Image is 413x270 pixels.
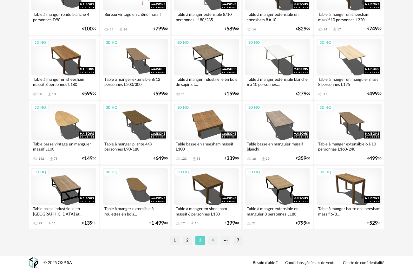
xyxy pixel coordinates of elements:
a: 3D HQ Table basse vintage en manguier massif L100 142 Download icon 79 €14900 [29,101,99,164]
div: € 00 [154,27,168,31]
span: 1 499 [151,221,164,225]
div: € 00 [296,221,310,225]
span: Download icon [192,157,197,161]
a: 3D HQ Table à manger en manguier massif 8 personnes L175 17 €49900 [314,36,384,100]
span: 599 [155,92,164,96]
div: € 00 [82,92,96,96]
div: 3D HQ [246,104,263,112]
span: 529 [369,221,378,225]
a: 3D HQ Table basse en manguier massif blanchi 16 Download icon 10 €35900 [243,101,313,164]
div: € 00 [82,27,96,31]
div: 83 [197,157,200,161]
div: Table basse en sheesham massif L100 [174,140,239,153]
div: Table à manger ronde blanche 4 personnes D90 [31,10,96,23]
li: 1 [170,236,180,245]
a: 3D HQ Table à manger en sheesham massif 6 personnes L130 12 Download icon 10 €39900 [172,166,242,229]
div: 3D HQ [174,39,192,47]
span: Download icon [261,157,266,161]
span: 359 [298,157,306,161]
span: 649 [155,157,164,161]
span: 159 [226,92,235,96]
a: 3D HQ Table à manger extensible à roulettes en bois... €1 49900 [100,166,170,229]
div: 3D HQ [174,169,192,177]
div: € 00 [296,157,310,161]
div: 11 [181,92,185,96]
div: 12 [181,222,185,225]
div: Table à manger pliante 4/8 personnes L90/180 [103,140,168,153]
div: 17 [324,92,327,96]
span: 599 [84,92,93,96]
div: Table à manger en sheesham massif 8 personnes L180 [31,75,96,88]
span: Download icon [49,157,54,161]
li: 2 [183,236,192,245]
div: € 00 [367,27,382,31]
div: 142 [38,157,44,161]
span: 339 [226,157,235,161]
div: Table à manger en manguier massif 8 personnes L175 [317,75,382,88]
div: € 00 [154,157,168,161]
a: 3D HQ Table à manger industrielle en bois de sapin et... 11 €15900 [172,36,242,100]
div: 3D HQ [246,169,263,177]
div: Table basse industrielle en [GEOGRAPHIC_DATA] et... [31,205,96,217]
div: € 00 [296,92,310,96]
div: € 00 [154,92,168,96]
div: 3D HQ [103,104,120,112]
a: 3D HQ Table à manger extensible blanche 6 à 10 personnes... €27900 [243,36,313,100]
div: © 2025 OXP SA [43,260,72,266]
div: Bureau vintage en chêne massif [103,10,168,23]
span: 399 [226,221,235,225]
div: 16 [123,28,127,31]
div: 79 [54,157,58,161]
span: 799 [298,221,306,225]
div: 123 [181,157,187,161]
div: Table à manger extensible en manguier 8 personnes L180 [245,205,310,217]
div: Table à manger extensible 8/12 personnes L200/300 [103,75,168,88]
div: 3D HQ [32,169,49,177]
a: 3D HQ Table à manger en sheesham massif 8 personnes L180 20 Download icon 13 €59900 [29,36,99,100]
span: 100 [84,27,93,31]
a: Besoin d'aide ? [253,260,278,266]
div: 10 [195,222,199,225]
div: € 00 [367,157,382,161]
div: 3D HQ [32,104,49,112]
div: € 00 [367,221,382,225]
div: 3D HQ [317,39,334,47]
div: Table à manger extensible à roulettes en bois... [103,205,168,217]
a: 3D HQ Table à manger extensible 8/12 personnes L200/300 €59900 [100,36,170,100]
div: 10 [266,157,270,161]
div: € 00 [225,92,239,96]
div: € 00 [225,157,239,161]
span: 139 [84,221,93,225]
div: 21 [252,222,256,225]
a: 3D HQ Table basse industrielle en [GEOGRAPHIC_DATA] et... 29 Download icon 11 €13900 [29,166,99,229]
div: 13 [52,92,56,96]
span: 749 [369,27,378,31]
div: 3D HQ [174,104,192,112]
div: € 00 [296,27,310,31]
div: Table à manger haute en sheesham massif 6/8... [317,205,382,217]
a: 3D HQ Table à manger extensible 6 à 10 personnes L160/240 €49900 [314,101,384,164]
span: 499 [369,157,378,161]
div: € 00 [82,157,96,161]
span: 829 [298,27,306,31]
li: 4 [208,236,218,245]
span: 799 [155,27,164,31]
a: Conditions générales de vente [285,260,335,266]
div: Table à manger en sheesham massif 10 personnes L220 [317,10,382,23]
div: 11 [52,222,56,225]
div: 29 [38,222,42,225]
div: 16 [252,157,256,161]
div: Table à manger extensible 8/10 personnes L180/235 [174,10,239,23]
div: Table à manger industrielle en bois de sapin et... [174,75,239,88]
div: Table à manger en sheesham massif 6 personnes L130 [174,205,239,217]
div: 14 [252,28,256,31]
a: Charte de confidentialité [343,260,384,266]
div: 3D HQ [103,169,120,177]
a: 3D HQ Table à manger pliante 4/8 personnes L90/180 €64900 [100,101,170,164]
span: 279 [298,92,306,96]
span: 499 [369,92,378,96]
div: 3D HQ [317,104,334,112]
img: OXP [29,257,38,268]
div: Table basse en manguier massif blanchi [245,140,310,153]
div: 3D HQ [103,39,120,47]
